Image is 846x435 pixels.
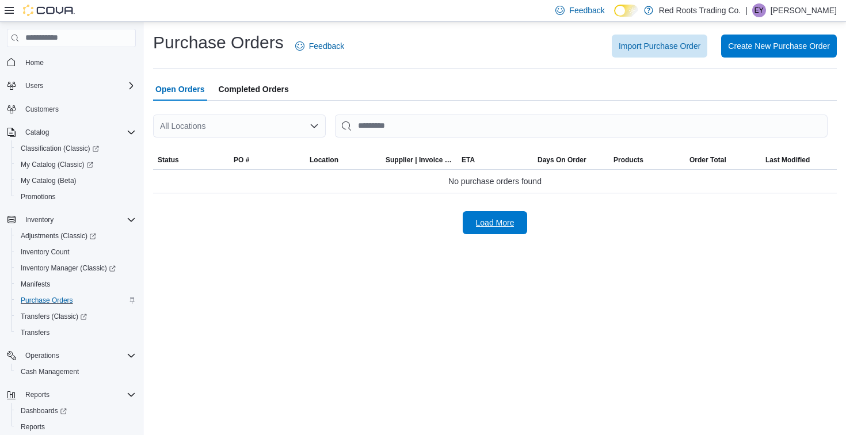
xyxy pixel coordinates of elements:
span: Transfers (Classic) [21,312,87,321]
span: Purchase Orders [21,296,73,305]
span: Cash Management [21,367,79,376]
button: Reports [21,388,54,402]
span: EY [754,3,764,17]
a: Transfers [16,326,54,339]
span: Inventory Count [21,247,70,257]
button: Supplier | Invoice Number [381,151,457,169]
button: Purchase Orders [12,292,140,308]
a: Inventory Manager (Classic) [16,261,120,275]
span: Transfers (Classic) [16,310,136,323]
span: Customers [21,102,136,116]
span: Inventory Manager (Classic) [16,261,136,275]
span: Order Total [689,155,726,165]
span: Create New Purchase Order [728,40,830,52]
span: Catalog [25,128,49,137]
span: My Catalog (Classic) [16,158,136,171]
a: Purchase Orders [16,293,78,307]
span: Products [613,155,643,165]
button: Days On Order [533,151,609,169]
input: This is a search bar. After typing your query, hit enter to filter the results lower in the page. [335,115,828,138]
span: Classification (Classic) [21,144,99,153]
button: Cash Management [12,364,140,380]
a: Promotions [16,190,60,204]
button: Catalog [21,125,54,139]
button: Inventory [21,213,58,227]
a: Transfers (Classic) [12,308,140,325]
span: Home [25,58,44,67]
a: Feedback [291,35,349,58]
button: Users [21,79,48,93]
div: Location [310,155,338,165]
div: Eden Yohannes [752,3,766,17]
input: Dark Mode [614,5,638,17]
span: Users [21,79,136,93]
p: Red Roots Trading Co. [659,3,741,17]
span: My Catalog (Beta) [21,176,77,185]
span: Manifests [21,280,50,289]
span: Inventory [25,215,54,224]
a: Adjustments (Classic) [16,229,101,243]
span: Operations [21,349,136,362]
button: Promotions [12,189,140,205]
span: Dashboards [21,406,67,415]
span: Manifests [16,277,136,291]
a: Manifests [16,277,55,291]
a: Cash Management [16,365,83,379]
span: Feedback [309,40,344,52]
button: Home [2,54,140,71]
span: Last Modified [765,155,810,165]
span: Inventory Manager (Classic) [21,264,116,273]
a: Inventory Count [16,245,74,259]
span: Customers [25,105,59,114]
h1: Purchase Orders [153,31,284,54]
button: Reports [12,419,140,435]
button: Reports [2,387,140,403]
a: Reports [16,420,49,434]
span: Supplier | Invoice Number [386,155,452,165]
a: Inventory Manager (Classic) [12,260,140,276]
a: My Catalog (Beta) [16,174,81,188]
span: Reports [16,420,136,434]
button: Inventory [2,212,140,228]
button: Catalog [2,124,140,140]
span: Load More [476,217,515,228]
button: Inventory Count [12,244,140,260]
a: Dashboards [12,403,140,419]
a: Classification (Classic) [12,140,140,157]
span: Reports [21,422,45,432]
span: Users [25,81,43,90]
a: Customers [21,102,63,116]
span: Classification (Classic) [16,142,136,155]
button: Import Purchase Order [612,35,707,58]
button: Products [609,151,685,169]
span: Catalog [21,125,136,139]
button: Users [2,78,140,94]
span: Inventory [21,213,136,227]
button: Operations [21,349,64,362]
span: Promotions [16,190,136,204]
span: Purchase Orders [16,293,136,307]
span: Transfers [16,326,136,339]
span: Days On Order [538,155,586,165]
span: PO # [234,155,249,165]
button: My Catalog (Beta) [12,173,140,189]
span: My Catalog (Classic) [21,160,93,169]
span: ETA [462,155,475,165]
p: | [745,3,748,17]
button: Customers [2,101,140,117]
button: Load More [463,211,527,234]
p: [PERSON_NAME] [771,3,837,17]
span: Operations [25,351,59,360]
span: Reports [21,388,136,402]
span: Adjustments (Classic) [21,231,96,241]
button: Manifests [12,276,140,292]
a: Home [21,56,48,70]
span: Status [158,155,179,165]
a: Transfers (Classic) [16,310,92,323]
button: ETA [457,151,533,169]
span: Completed Orders [219,78,289,101]
span: Transfers [21,328,49,337]
span: Import Purchase Order [619,40,700,52]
